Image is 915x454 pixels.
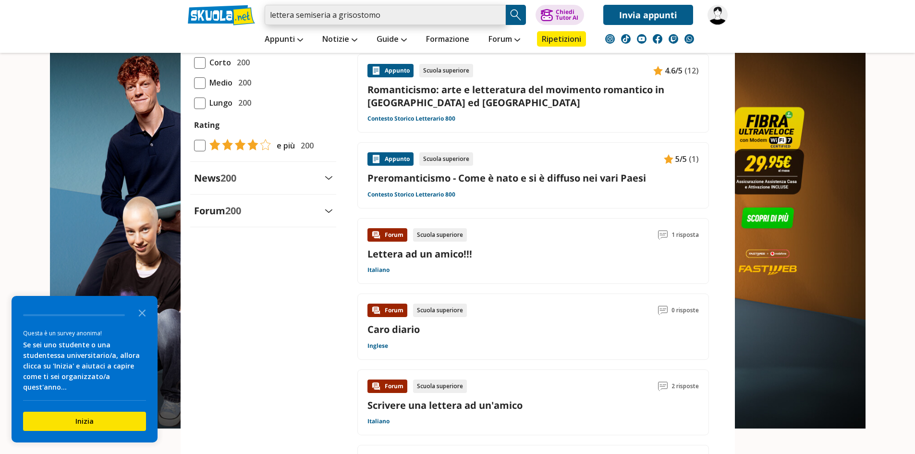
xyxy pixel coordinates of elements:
[367,191,455,198] a: Contesto Storico Letterario 800
[12,296,158,442] div: Survey
[367,83,699,109] a: Romanticismo: arte e letteratura del movimento romantico in [GEOGRAPHIC_DATA] ed [GEOGRAPHIC_DATA]
[206,76,232,89] span: Medio
[371,154,381,164] img: Appunti contenuto
[194,204,241,217] label: Forum
[413,304,467,317] div: Scuola superiore
[658,230,668,240] img: Commenti lettura
[684,34,694,44] img: WhatsApp
[671,380,699,393] span: 2 risposte
[419,152,473,166] div: Scuola superiore
[367,380,407,393] div: Forum
[206,56,231,69] span: Corto
[424,31,472,49] a: Formazione
[689,153,699,165] span: (1)
[367,172,699,184] a: Preromanticismo - Come è nato e si è diffuso nei vari Paesi
[371,306,381,315] img: Forum contenuto
[273,139,295,152] span: e più
[367,152,414,166] div: Appunto
[234,76,251,89] span: 200
[325,209,332,213] img: Apri e chiudi sezione
[297,139,314,152] span: 200
[671,228,699,242] span: 1 risposta
[225,204,241,217] span: 200
[367,399,523,412] a: Scrivere una lettera ad un'amico
[413,380,467,393] div: Scuola superiore
[23,329,146,338] div: Questa è un survey anonima!
[23,412,146,431] button: Inizia
[684,64,699,77] span: (12)
[367,228,407,242] div: Forum
[133,303,152,322] button: Close the survey
[265,5,506,25] input: Cerca appunti, riassunti o versioni
[603,5,693,25] a: Invia appunti
[556,9,578,21] div: Chiedi Tutor AI
[367,247,472,260] a: Lettera ad un amico!!!
[536,5,584,25] button: ChiediTutor AI
[233,56,250,69] span: 200
[605,34,615,44] img: instagram
[708,5,728,25] img: mikobhbhhb
[194,172,236,184] label: News
[653,66,663,75] img: Appunti contenuto
[486,31,523,49] a: Forum
[419,64,473,77] div: Scuola superiore
[367,64,414,77] div: Appunto
[509,8,523,22] img: Cerca appunti, riassunti o versioni
[665,64,683,77] span: 4.6/5
[371,230,381,240] img: Forum contenuto
[658,381,668,391] img: Commenti lettura
[506,5,526,25] button: Search Button
[371,381,381,391] img: Forum contenuto
[371,66,381,75] img: Appunti contenuto
[621,34,631,44] img: tiktok
[658,306,668,315] img: Commenti lettura
[671,304,699,317] span: 0 risposte
[637,34,647,44] img: youtube
[653,34,662,44] img: facebook
[367,323,420,336] a: Caro diario
[325,176,332,180] img: Apri e chiudi sezione
[664,154,673,164] img: Appunti contenuto
[206,97,232,109] span: Lungo
[367,417,390,425] a: Italiano
[234,97,251,109] span: 200
[537,31,586,47] a: Ripetizioni
[320,31,360,49] a: Notizie
[367,342,388,350] a: Inglese
[374,31,409,49] a: Guide
[206,139,271,150] img: tasso di risposta 4+
[367,266,390,274] a: Italiano
[194,119,332,131] label: Rating
[367,304,407,317] div: Forum
[669,34,678,44] img: twitch
[23,340,146,393] div: Se sei uno studente o una studentessa universitario/a, allora clicca su 'Inizia' e aiutaci a capi...
[675,153,687,165] span: 5/5
[367,115,455,123] a: Contesto Storico Letterario 800
[220,172,236,184] span: 200
[413,228,467,242] div: Scuola superiore
[262,31,305,49] a: Appunti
